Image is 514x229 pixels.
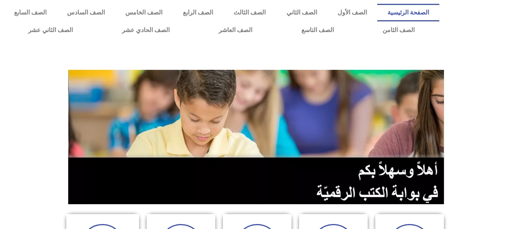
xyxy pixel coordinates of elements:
a: الصف الثالث [223,4,276,21]
a: الصفحة الرئيسية [377,4,439,21]
a: الصف السابع [4,4,57,21]
a: الصف الأول [327,4,377,21]
a: الصف الثاني [276,4,327,21]
a: الصف الثامن [358,21,439,39]
a: الصف الثاني عشر [4,21,98,39]
a: الصف الرابع [173,4,223,21]
a: الصف السادس [57,4,115,21]
a: الصف التاسع [277,21,358,39]
a: الصف الخامس [115,4,173,21]
a: الصف العاشر [194,21,277,39]
a: الصف الحادي عشر [98,21,194,39]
